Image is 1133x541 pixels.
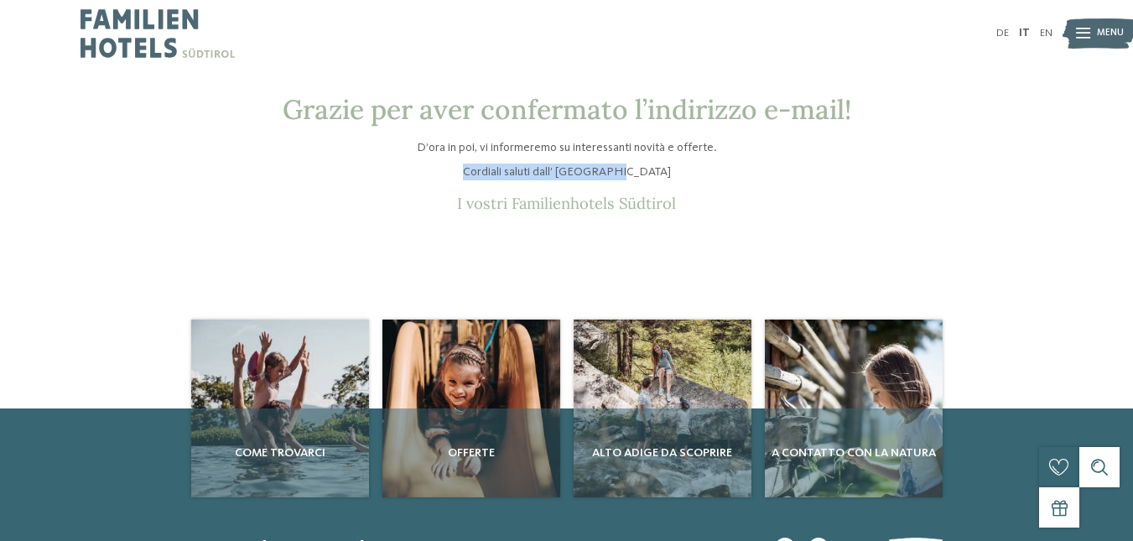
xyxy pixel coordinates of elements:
a: Confermazione e-mail Alto Adige da scoprire [574,320,751,497]
a: DE [996,28,1009,39]
span: Menu [1097,27,1124,40]
img: Confermazione e-mail [574,320,751,497]
a: EN [1040,28,1052,39]
span: Come trovarci [198,445,362,461]
img: Confermazione e-mail [191,320,369,497]
span: Grazie per aver confermato l’indirizzo e-mail! [283,92,851,127]
p: I vostri Familienhotels Südtirol [248,194,886,212]
a: IT [1019,28,1030,39]
p: Cordiali saluti dall’ [GEOGRAPHIC_DATA] [248,164,886,180]
span: A contatto con la natura [772,445,936,461]
span: Offerte [389,445,554,461]
a: Confermazione e-mail A contatto con la natura [765,320,943,497]
span: Alto Adige da scoprire [580,445,745,461]
img: Confermazione e-mail [382,320,560,497]
a: Confermazione e-mail Offerte [382,320,560,497]
img: Confermazione e-mail [765,320,943,497]
a: Confermazione e-mail Come trovarci [191,320,369,497]
p: D’ora in poi, vi informeremo su interessanti novità e offerte. [248,139,886,156]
